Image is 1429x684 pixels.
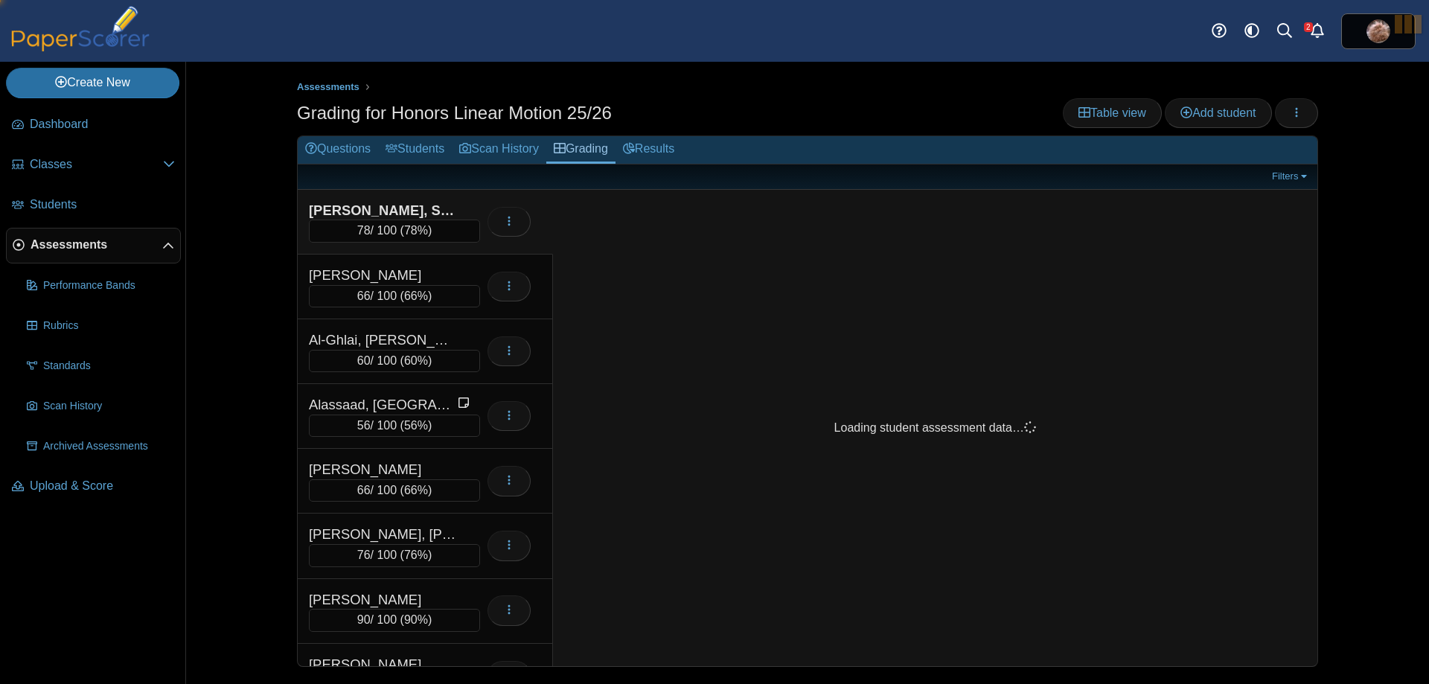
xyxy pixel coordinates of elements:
a: Students [6,188,181,223]
div: [PERSON_NAME], Sayazhan [309,201,458,220]
div: / 100 ( ) [309,285,480,307]
div: [PERSON_NAME] [309,655,458,674]
span: Add student [1180,106,1256,119]
span: Assessments [31,237,162,253]
div: [PERSON_NAME] [309,590,458,610]
span: 60 [357,354,371,367]
a: Students [378,136,452,164]
a: ps.7gEweUQfp4xW3wTN [1341,13,1416,49]
img: PaperScorer [6,6,155,51]
span: Students [30,196,175,213]
a: Rubrics [21,308,181,344]
span: 78 [357,224,371,237]
a: Dashboard [6,107,181,143]
span: 66% [404,484,428,496]
span: 78% [404,224,428,237]
a: Archived Assessments [21,429,181,464]
a: Performance Bands [21,268,181,304]
span: 60% [404,354,428,367]
span: 66% [404,290,428,302]
span: Scan History [43,399,175,414]
a: Alerts [1301,15,1334,48]
a: Classes [6,147,181,183]
div: / 100 ( ) [309,220,480,242]
span: Upload & Score [30,478,175,494]
span: Dashboard [30,116,175,132]
a: Assessments [293,78,363,97]
span: 66 [357,290,371,302]
span: Rubrics [43,319,175,333]
div: / 100 ( ) [309,415,480,437]
div: [PERSON_NAME], [PERSON_NAME] [309,525,458,544]
img: ps.7gEweUQfp4xW3wTN [1366,19,1390,43]
div: [PERSON_NAME] [309,266,458,285]
div: / 100 ( ) [309,544,480,566]
a: Create New [6,68,179,98]
a: Assessments [6,228,181,263]
a: Questions [298,136,378,164]
h1: Grading for Honors Linear Motion 25/26 [297,100,612,126]
div: / 100 ( ) [309,609,480,631]
div: Alassaad, [GEOGRAPHIC_DATA] [309,395,458,415]
span: 56 [357,419,371,432]
span: 90% [404,613,428,626]
span: 76 [357,549,371,561]
a: PaperScorer [6,41,155,54]
a: Upload & Score [6,469,181,505]
div: / 100 ( ) [309,479,480,502]
span: Classes [30,156,163,173]
span: 90 [357,613,371,626]
span: Performance Bands [43,278,175,293]
span: 76% [404,549,428,561]
span: Table view [1078,106,1146,119]
a: Table view [1063,98,1162,128]
span: 56% [404,419,428,432]
a: Results [616,136,682,164]
span: Standards [43,359,175,374]
a: Standards [21,348,181,384]
a: Scan History [21,389,181,424]
span: Archived Assessments [43,439,175,454]
a: Scan History [452,136,546,164]
a: Filters [1268,169,1314,184]
a: Grading [546,136,616,164]
span: Assessments [297,81,359,92]
div: Loading student assessment data… [834,420,1036,436]
div: / 100 ( ) [309,350,480,372]
span: 66 [357,484,371,496]
div: Al-Ghlai, [PERSON_NAME] [309,330,458,350]
span: Jean-Paul Whittall [1366,19,1390,43]
div: [PERSON_NAME] [309,460,458,479]
a: Add student [1165,98,1271,128]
